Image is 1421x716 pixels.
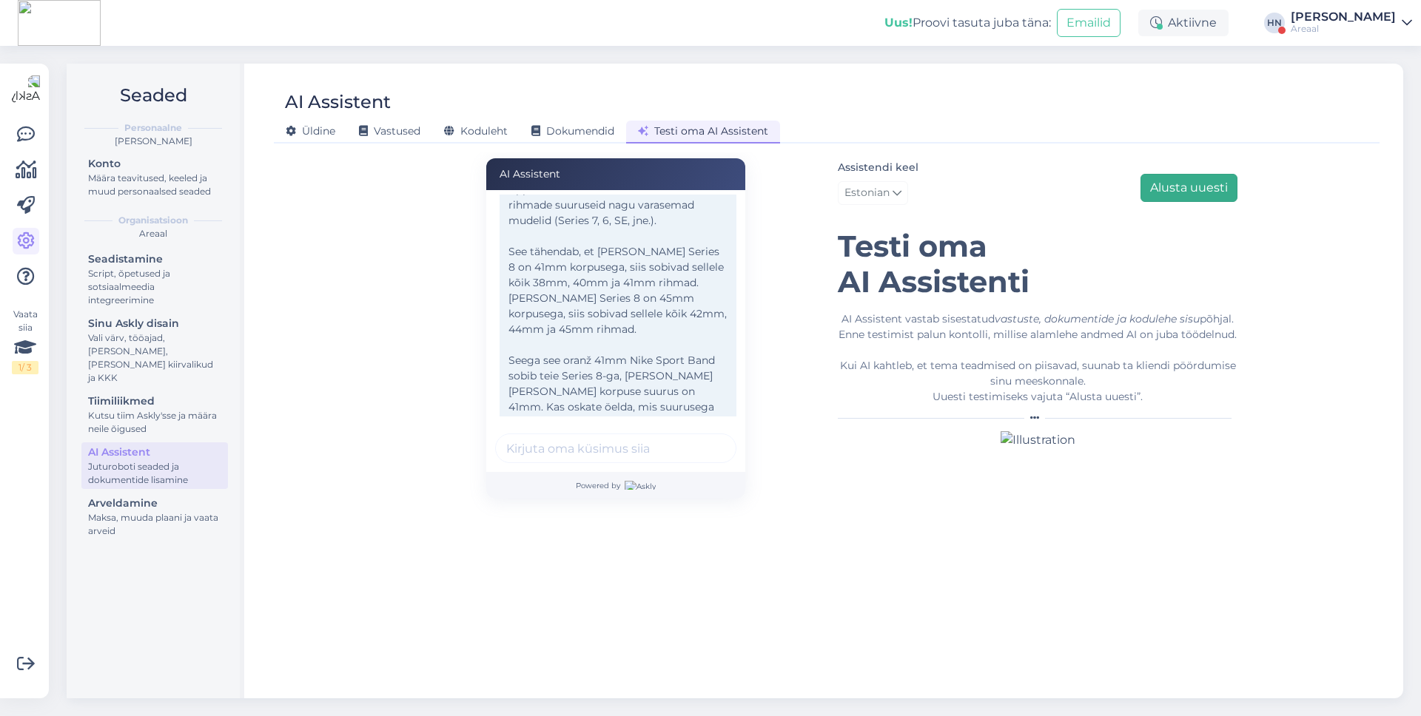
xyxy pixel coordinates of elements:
[1291,23,1396,35] div: Areaal
[88,316,221,331] div: Sinu Askly disain
[1138,10,1229,36] div: Aktiivne
[285,88,391,116] div: AI Assistent
[88,251,221,267] div: Seadistamine
[88,267,221,307] div: Script, õpetused ja sotsiaalmeedia integreerimine
[1141,174,1237,202] button: Alusta uuesti
[286,124,335,138] span: Üldine
[81,154,228,200] a: KontoMäära teavitused, keeled ja muud personaalsed seaded
[884,14,1051,32] div: Proovi tasuta juba täna:
[638,124,768,138] span: Testi oma AI Assistent
[838,229,1237,300] h1: Testi oma AI Assistenti
[88,331,221,385] div: Vali värv, tööajad, [PERSON_NAME], [PERSON_NAME] kiirvalikud ja KKK
[88,156,221,172] div: Konto
[500,131,736,450] div: Aitäh, et andsite teada, et teil on Apple Watch Series 8. Vabandan eelmise vastuse ebatäpsuse pär...
[1264,13,1285,33] div: HN
[88,172,221,198] div: Määra teavitused, keeled ja muud personaalsed seaded
[838,160,918,175] label: Assistendi keel
[124,121,182,135] b: Personaalne
[81,442,228,489] a: AI AssistentJuturoboti seaded ja dokumentide lisamine
[444,124,508,138] span: Koduleht
[359,124,420,138] span: Vastused
[1291,11,1412,35] a: [PERSON_NAME]Areaal
[78,227,228,240] div: Areaal
[88,445,221,460] div: AI Assistent
[81,493,228,540] a: ArveldamineMaksa, muuda plaani ja vaata arveid
[88,496,221,511] div: Arveldamine
[12,75,40,104] img: Askly Logo
[12,308,38,374] div: Vaata siia
[12,361,38,374] div: 1 / 3
[531,124,614,138] span: Dokumendid
[88,460,221,487] div: Juturoboti seaded ja dokumentide lisamine
[78,135,228,148] div: [PERSON_NAME]
[81,314,228,387] a: Sinu Askly disainVali värv, tööajad, [PERSON_NAME], [PERSON_NAME] kiirvalikud ja KKK
[838,181,908,205] a: Estonian
[118,214,188,227] b: Organisatsioon
[78,81,228,109] h2: Seaded
[81,391,228,438] a: TiimiliikmedKutsu tiim Askly'sse ja määra neile õigused
[81,249,228,309] a: SeadistamineScript, õpetused ja sotsiaalmeedia integreerimine
[884,16,913,30] b: Uus!
[88,409,221,436] div: Kutsu tiim Askly'sse ja määra neile õigused
[1001,431,1075,449] img: Illustration
[576,480,656,491] span: Powered by
[844,185,890,201] span: Estonian
[88,511,221,538] div: Maksa, muuda plaani ja vaata arveid
[1057,9,1121,37] button: Emailid
[1291,11,1396,23] div: [PERSON_NAME]
[995,312,1200,325] i: vastuste, dokumentide ja kodulehe sisu
[495,433,736,463] input: Kirjuta oma küsimus siia
[838,311,1237,405] div: AI Assistent vastab sisestatud põhjal. Enne testimist palun kontolli, millise alamlehe andmed AI ...
[625,481,656,490] img: Askly
[88,394,221,409] div: Tiimiliikmed
[486,158,745,190] div: AI Assistent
